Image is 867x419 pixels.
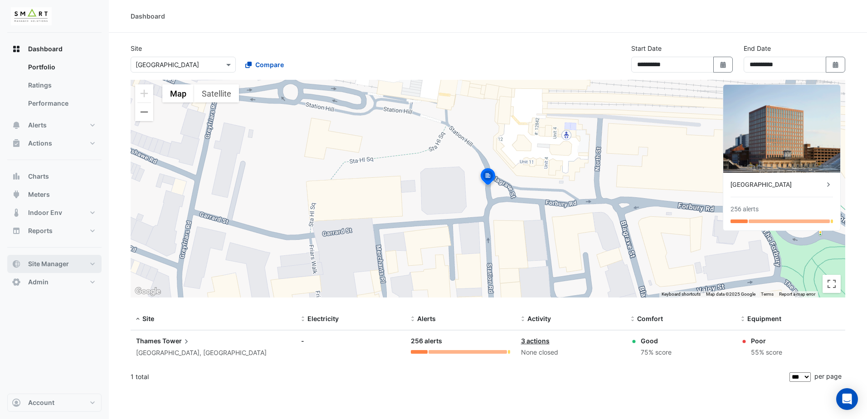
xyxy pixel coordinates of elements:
button: Zoom in [135,84,153,102]
span: Dashboard [28,44,63,54]
img: Thames Tower [723,85,840,173]
span: Electricity [307,315,339,322]
span: per page [814,372,842,380]
span: Account [28,398,54,407]
div: 55% score [751,347,782,358]
span: Compare [255,60,284,69]
button: Reports [7,222,102,240]
div: [GEOGRAPHIC_DATA] [731,180,824,190]
button: Show street map [162,84,194,102]
div: 75% score [641,347,672,358]
div: Open Intercom Messenger [836,388,858,410]
button: Toggle fullscreen view [823,275,841,293]
span: Equipment [747,315,781,322]
span: Tower [162,336,191,346]
div: [GEOGRAPHIC_DATA], [GEOGRAPHIC_DATA] [136,348,290,358]
button: Actions [7,134,102,152]
div: - [301,336,400,346]
span: Map data ©2025 Google [706,292,755,297]
button: Site Manager [7,255,102,273]
a: Performance [21,94,102,112]
div: 256 alerts [731,205,759,214]
div: Dashboard [131,11,165,21]
span: Site Manager [28,259,69,268]
span: Thames [136,337,161,345]
a: Open this area in Google Maps (opens a new window) [133,286,163,297]
span: Alerts [417,315,436,322]
a: Report a map error [779,292,815,297]
button: Zoom out [135,103,153,121]
button: Account [7,394,102,412]
button: Dashboard [7,40,102,58]
app-icon: Charts [12,172,21,181]
button: Admin [7,273,102,291]
div: Good [641,336,672,346]
a: Terms [761,292,774,297]
app-icon: Alerts [12,121,21,130]
span: Actions [28,139,52,148]
div: None closed [521,347,620,358]
span: Admin [28,278,49,287]
app-icon: Site Manager [12,259,21,268]
span: Activity [527,315,551,322]
span: Meters [28,190,50,199]
span: Site [142,315,154,322]
img: site-pin-selected.svg [478,167,498,189]
img: Company Logo [11,7,52,25]
a: Portfolio [21,58,102,76]
button: Meters [7,185,102,204]
img: Google [133,286,163,297]
app-icon: Indoor Env [12,208,21,217]
app-icon: Reports [12,226,21,235]
button: Compare [239,57,290,73]
div: Dashboard [7,58,102,116]
span: Charts [28,172,49,181]
app-icon: Actions [12,139,21,148]
fa-icon: Select Date [832,61,840,68]
div: 256 alerts [411,336,510,346]
app-icon: Admin [12,278,21,287]
span: Reports [28,226,53,235]
a: 3 actions [521,337,550,345]
button: Keyboard shortcuts [662,291,701,297]
span: Comfort [637,315,663,322]
button: Charts [7,167,102,185]
a: Ratings [21,76,102,94]
label: Start Date [631,44,662,53]
app-icon: Meters [12,190,21,199]
button: Alerts [7,116,102,134]
fa-icon: Select Date [719,61,727,68]
span: Alerts [28,121,47,130]
div: Poor [751,336,782,346]
app-icon: Dashboard [12,44,21,54]
label: Site [131,44,142,53]
div: 1 total [131,365,788,388]
button: Indoor Env [7,204,102,222]
button: Show satellite imagery [194,84,239,102]
span: Indoor Env [28,208,62,217]
label: End Date [744,44,771,53]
